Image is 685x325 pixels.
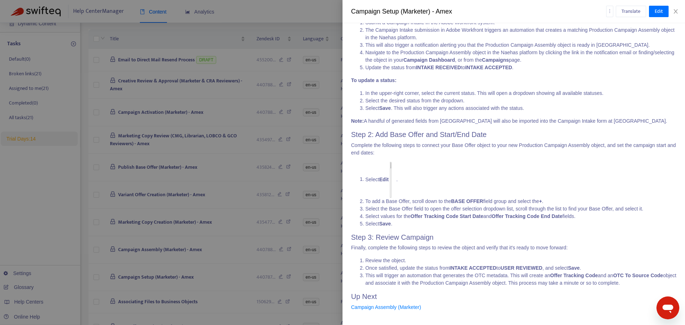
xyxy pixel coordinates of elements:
[365,205,676,213] li: Select the Base Offer field to open the offer selection dropdown list, scroll through the list to...
[365,49,676,64] li: Navigate to the Production Campaign Assembly object in the Naehas platform by clicking the link i...
[351,142,676,157] p: Complete the following steps to connect your Base Offer object to your new Production Campaign As...
[621,7,640,15] span: Translate
[365,41,676,49] li: This will also trigger a notification alerting you that the Production Campaign Assembly object i...
[482,57,509,63] strong: Campaigns
[616,6,646,17] button: Translate
[379,221,391,227] strong: Save
[492,213,562,219] strong: Offer Tracking Code End Date
[365,105,676,112] li: Select . This will also trigger any actions associated with the status.
[379,176,389,182] strong: Edit
[351,117,676,125] p: A handful of generated fields from [GEOGRAPHIC_DATA] will also be imported into the Campaign Inta...
[450,265,496,271] strong: INTAKE ACCEPTED
[365,272,676,287] li: This will trigger an automation that generates the OTC metadata. This will create an and an objec...
[568,265,580,271] strong: Save
[365,26,676,41] li: The Campaign Intake submission in Adobe Workfront triggers an automation that creates a matching ...
[379,105,391,111] strong: Save
[351,7,606,16] div: Campaign Setup (Marketer) - Amex
[351,244,676,252] p: Finally, complete the following steps to review the object and verify that it's ready to move for...
[649,6,669,17] button: Edit
[351,292,676,301] h2: Up Next
[539,198,542,204] strong: +
[365,97,676,105] li: Select the desired status from the dropdown.
[404,57,455,63] strong: Campaign Dashboard
[365,220,676,228] li: Select .
[351,130,676,139] h2: Step 2: Add Base Offer and Start/End Date
[351,233,676,242] h2: Step 3: Review Campaign
[613,273,663,278] strong: OTC To Source Code
[365,90,676,97] li: In the upper-right corner, select the current status. This will open a dropdown showing all avail...
[351,304,421,310] a: Campaign Assembly (Marketer)
[351,77,396,83] strong: To update a status:
[365,162,676,198] li: Select .
[673,9,679,14] span: close
[365,213,676,220] li: Select values for the and fields.
[451,198,483,204] strong: BASE OFFER
[656,296,679,319] iframe: To enrich screen reader interactions, please activate Accessibility in Grammarly extension settings
[465,65,512,70] strong: INTAKE ACCEPTED
[501,265,542,271] strong: USER REVIEWED
[411,213,483,219] strong: Offer Tracking Code Start Date
[671,8,681,15] button: Close
[655,7,663,15] span: Edit
[550,273,598,278] strong: Offer Tracking Code
[365,198,676,205] li: To add a Base Offer, scroll down to the field group and select the .
[365,257,676,264] li: Review the object.
[351,118,364,124] strong: Note:
[365,64,676,71] li: Update the status from to .
[606,6,613,17] button: more
[365,264,676,272] li: Once satisfied, update the status from to , and select .
[416,65,461,70] strong: INTAKE RECEIVED
[607,9,612,14] span: more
